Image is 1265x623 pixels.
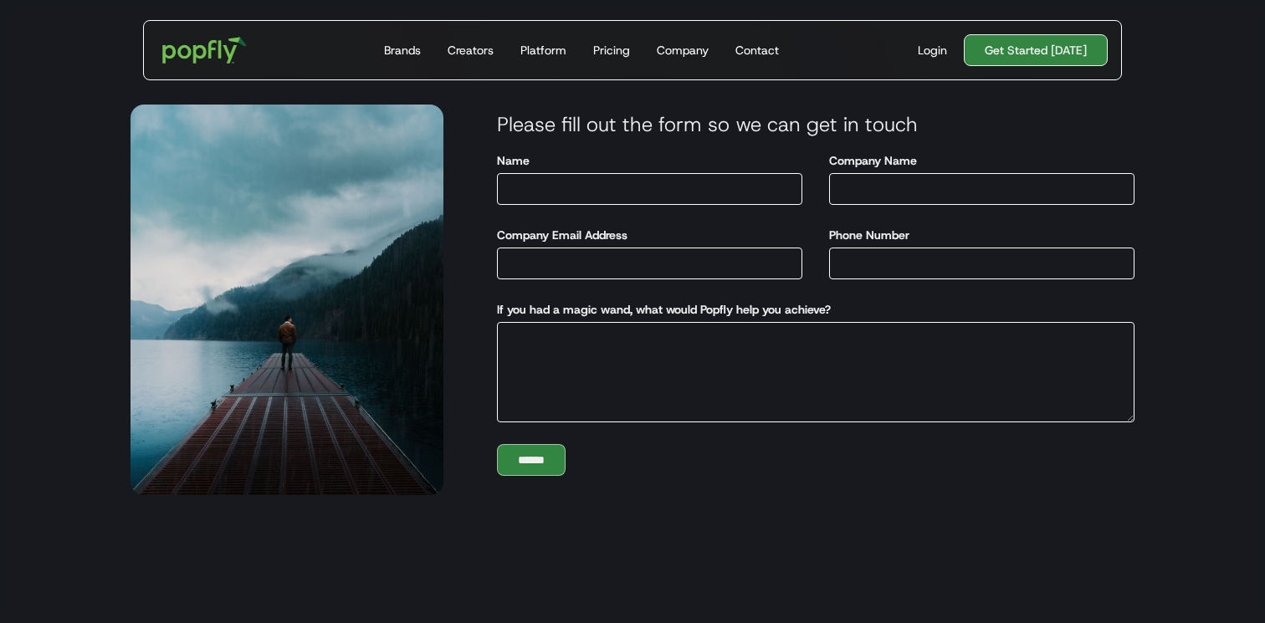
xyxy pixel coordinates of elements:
a: Platform [514,21,573,79]
div: Company [657,42,709,59]
label: Company Name [829,152,917,169]
div: Pricing [593,42,630,59]
div: Login [918,42,947,59]
div: Brands [384,42,421,59]
div: Contact [735,42,779,59]
a: Brands [377,21,428,79]
label: If you had a magic wand, what would Popfly help you achieve? [497,301,831,318]
div: Creators [448,42,494,59]
form: Email Form [443,112,1148,476]
h3: Please fill out the form so we can get in touch [484,112,918,137]
a: Get Started [DATE] [964,34,1108,66]
a: Contact [729,21,786,79]
label: Phone Number [829,227,909,243]
a: Company [650,21,715,79]
div: Platform [520,42,566,59]
a: home [151,25,259,75]
label: Company Email Address [497,227,627,243]
label: Name [497,152,530,169]
a: Creators [441,21,500,79]
a: Pricing [586,21,637,79]
a: Login [911,42,954,59]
